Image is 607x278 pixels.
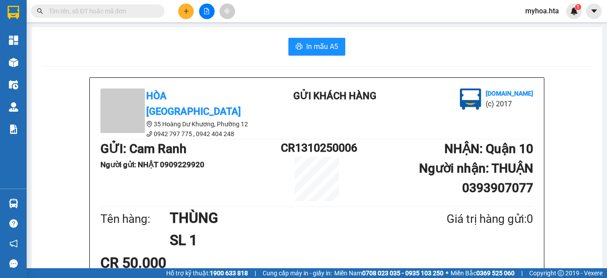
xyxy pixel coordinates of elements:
b: GỬI : Cam Ranh [100,141,187,156]
button: file-add [199,4,215,19]
span: ⚪️ [446,271,448,275]
img: logo-vxr [8,6,19,19]
span: message [9,259,18,268]
img: solution-icon [9,125,18,134]
span: question-circle [9,219,18,228]
button: caret-down [586,4,602,19]
span: Cung cấp máy in - giấy in: [263,268,332,278]
li: 0942 797 775 , 0942 404 248 [100,129,260,139]
button: aim [220,4,235,19]
span: file-add [204,8,210,14]
button: printerIn mẫu A5 [288,38,345,56]
span: 1 [576,4,579,10]
span: Miền Bắc [451,268,515,278]
li: 35 Hoàng Dư Khương, Phường 12 [100,119,260,129]
img: logo.jpg [460,89,481,110]
h1: SL 1 [170,229,403,251]
img: dashboard-icon [9,36,18,45]
img: icon-new-feature [570,7,578,15]
sup: 1 [575,4,581,10]
b: Người nhận : THUẬN 0393907077 [419,161,533,195]
span: Miền Nam [334,268,443,278]
li: (c) 2017 [486,98,533,109]
span: copyright [558,270,564,276]
span: search [37,8,43,14]
span: plus [183,8,189,14]
span: | [521,268,523,278]
span: printer [296,43,303,51]
div: Tên hàng: [100,210,170,228]
input: Tìm tên, số ĐT hoặc mã đơn [49,6,154,16]
strong: 0708 023 035 - 0935 103 250 [362,270,443,277]
img: warehouse-icon [9,80,18,89]
span: myhoa.hta [518,5,566,16]
strong: 0369 525 060 [476,270,515,277]
h1: THÙNG [170,207,403,229]
span: In mẫu A5 [306,41,338,52]
div: Giá trị hàng gửi: 0 [403,210,533,228]
span: environment [146,121,152,127]
b: Hòa [GEOGRAPHIC_DATA] [146,90,241,117]
span: aim [224,8,230,14]
span: caret-down [590,7,598,15]
b: NHẬN : Quận 10 [444,141,533,156]
b: Gửi khách hàng [293,90,376,101]
h1: CR1310250006 [281,139,353,157]
div: CR 50.000 [100,252,243,274]
img: warehouse-icon [9,102,18,112]
span: Hỗ trợ kỹ thuật: [166,268,248,278]
button: plus [178,4,194,19]
b: Người gửi : NHẬT 0909229920 [100,160,204,169]
span: notification [9,239,18,248]
strong: 1900 633 818 [210,270,248,277]
img: warehouse-icon [9,58,18,67]
span: | [255,268,256,278]
img: warehouse-icon [9,199,18,208]
b: [DOMAIN_NAME] [486,90,533,97]
span: phone [146,131,152,137]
